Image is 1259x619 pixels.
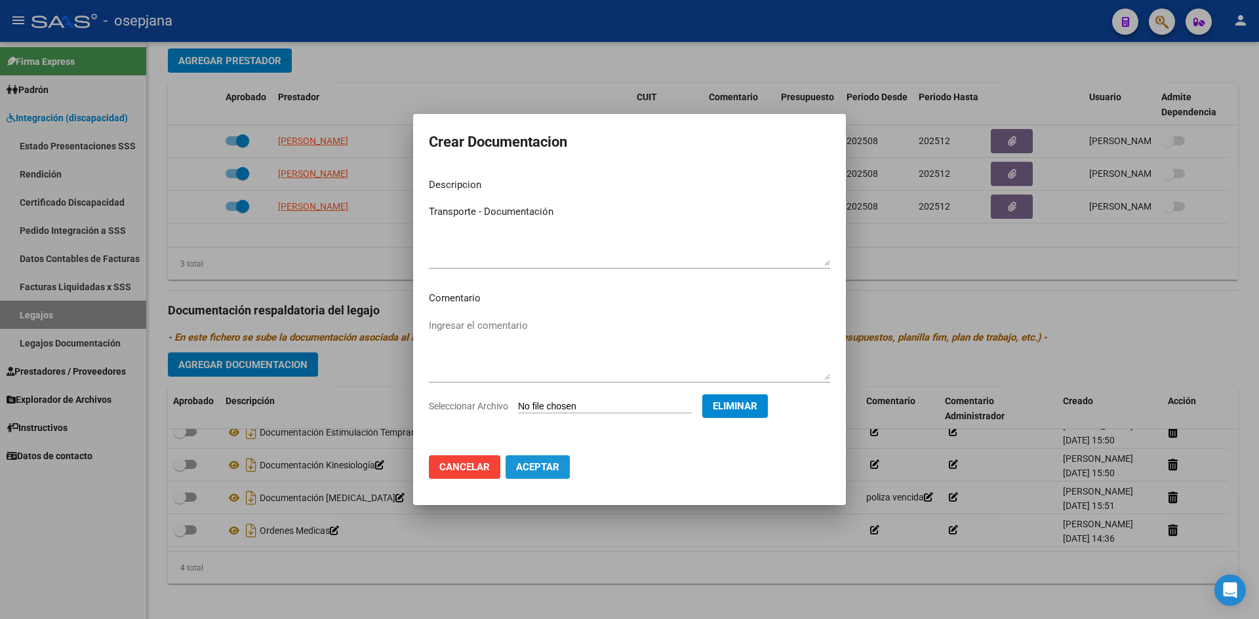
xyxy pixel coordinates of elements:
[429,178,830,193] p: Descripcion
[429,455,500,479] button: Cancelar
[429,401,508,411] span: Seleccionar Archivo
[439,461,490,473] span: Cancelar
[429,130,830,155] h2: Crear Documentacion
[1214,574,1246,606] div: Open Intercom Messenger
[713,400,757,412] span: Eliminar
[516,461,559,473] span: Aceptar
[429,291,830,306] p: Comentario
[702,394,768,418] button: Eliminar
[506,455,570,479] button: Aceptar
